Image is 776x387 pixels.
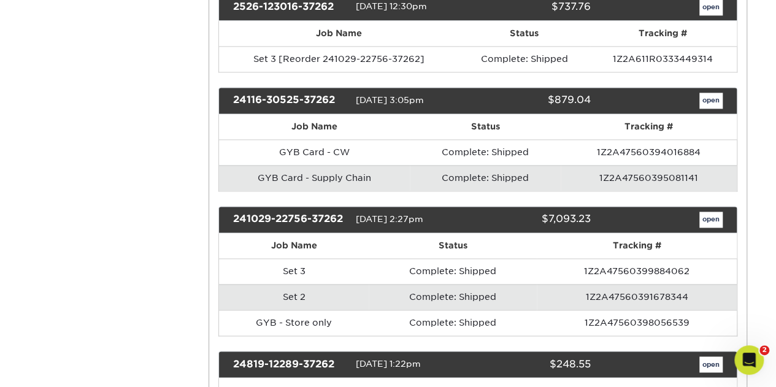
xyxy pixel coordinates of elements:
[20,212,188,234] i: You will receive a copy of this message by email
[590,21,737,46] th: Tracking #
[219,233,369,258] th: Job Name
[209,288,230,308] button: Send a message…
[759,345,769,355] span: 2
[39,293,48,303] button: Gif picker
[699,93,723,109] a: open
[537,310,736,335] td: 1Z2A47560398056539
[537,284,736,310] td: 1Z2A47560391678344
[20,79,191,139] div: If you have any questions about these issues or need further assistance, please visit our support...
[219,310,369,335] td: GYB - Store only
[20,245,116,252] div: [PERSON_NAME] • [DATE]
[699,212,723,228] a: open
[537,258,736,284] td: 1Z2A47560399884062
[60,15,122,28] p: Active 30m ago
[28,188,124,197] a: [URL][DOMAIN_NAME]
[561,114,737,139] th: Tracking #
[355,213,423,223] span: [DATE] 2:27pm
[224,356,355,372] div: 24819-12289-37262
[355,358,420,368] span: [DATE] 1:22pm
[19,293,29,303] button: Emoji picker
[219,114,410,139] th: Job Name
[10,267,235,288] textarea: Message…
[699,356,723,372] a: open
[215,5,237,27] div: Close
[219,284,369,310] td: Set 2
[78,293,88,303] button: Start recording
[355,1,426,11] span: [DATE] 12:30pm
[369,233,537,258] th: Status
[20,163,191,236] div: When ready to re-upload your revised files, please log in to your account at and go to your activ...
[734,345,764,375] iframe: Intercom live chat
[192,5,215,28] button: Home
[459,21,590,46] th: Status
[224,93,355,109] div: 24116-30525-37262
[20,103,186,125] a: [URL][DOMAIN_NAME]
[219,165,410,191] td: GYB Card - Supply Chain
[60,6,139,15] h1: [PERSON_NAME]
[590,46,737,72] td: 1Z2A611R0333449314
[469,212,600,228] div: $7,093.23
[410,139,561,165] td: Complete: Shipped
[410,114,561,139] th: Status
[8,5,31,28] button: go back
[355,94,423,104] span: [DATE] 3:05pm
[561,139,737,165] td: 1Z2A47560394016884
[58,293,68,303] button: Upload attachment
[369,284,537,310] td: Complete: Shipped
[561,165,737,191] td: 1Z2A47560395081141
[20,43,115,53] a: [URL][DOMAIN_NAME]
[219,139,410,165] td: GYB Card - CW
[459,46,590,72] td: Complete: Shipped
[369,258,537,284] td: Complete: Shipped
[219,258,369,284] td: Set 3
[410,165,561,191] td: Complete: Shipped
[469,356,600,372] div: $248.55
[224,212,355,228] div: 241029-22756-37262
[537,233,736,258] th: Tracking #
[219,21,459,46] th: Job Name
[35,7,55,26] img: Profile image for Julie
[469,93,600,109] div: $879.04
[219,46,459,72] td: Set 3 [Reorder 241029-22756-37262]
[369,310,537,335] td: Complete: Shipped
